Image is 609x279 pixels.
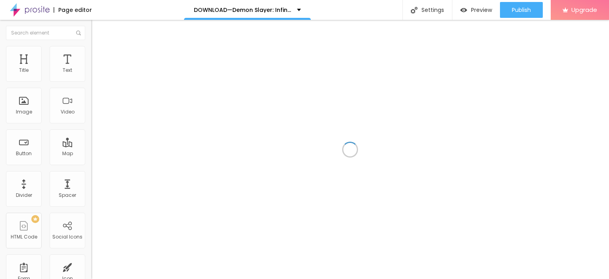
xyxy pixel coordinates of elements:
[76,31,81,35] img: Icone
[61,109,75,115] div: Video
[452,2,500,18] button: Preview
[512,7,531,13] span: Publish
[16,151,32,156] div: Button
[194,7,291,13] p: DOWNLOAD—Demon Slayer: Infinity Castle (2025) FullMovie Free 480p / 720p / 1080p – Tamilrockers
[571,6,597,13] span: Upgrade
[411,7,417,13] img: Icone
[19,67,29,73] div: Title
[16,192,32,198] div: Divider
[54,7,92,13] div: Page editor
[460,7,467,13] img: view-1.svg
[500,2,543,18] button: Publish
[52,234,82,240] div: Social Icons
[16,109,32,115] div: Image
[63,67,72,73] div: Text
[6,26,85,40] input: Search element
[11,234,37,240] div: HTML Code
[471,7,492,13] span: Preview
[59,192,76,198] div: Spacer
[62,151,73,156] div: Map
